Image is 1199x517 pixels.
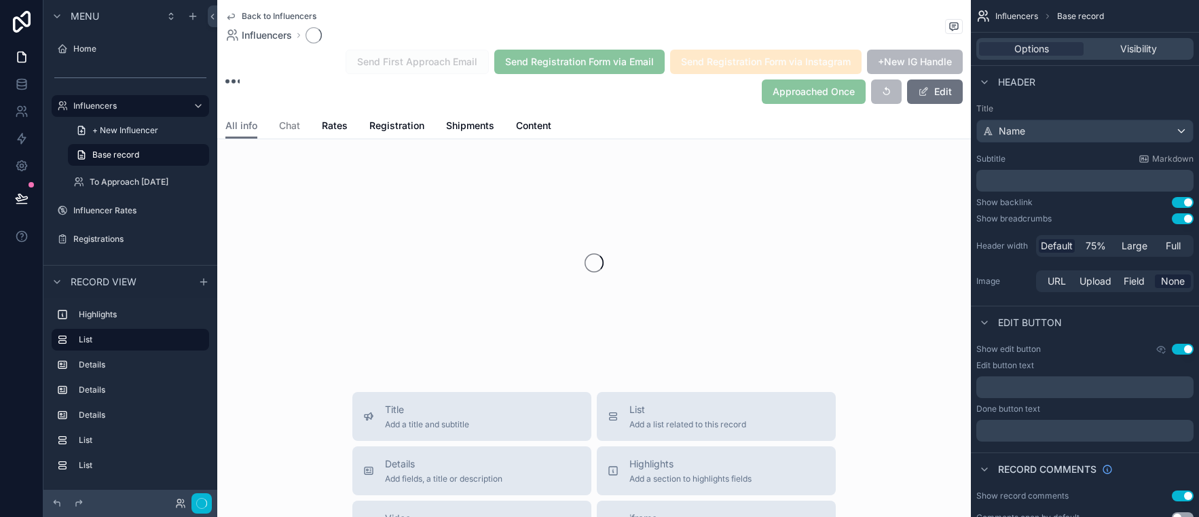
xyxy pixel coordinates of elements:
[385,474,502,484] span: Add fields, a title or description
[90,177,206,188] label: To Approach [DATE]
[976,344,1041,355] label: Show edit button
[1048,274,1066,288] span: URL
[68,171,209,193] a: To Approach [DATE]
[597,446,836,495] button: HighlightsAdd a section to highlights fields
[976,376,1194,398] div: scrollable content
[322,113,348,141] a: Rates
[976,240,1031,251] label: Header width
[1122,239,1147,253] span: Large
[1161,274,1185,288] span: None
[73,234,206,245] label: Registrations
[79,309,204,320] label: Highlights
[68,120,209,141] a: + New Influencer
[225,119,257,132] span: All info
[369,119,424,132] span: Registration
[73,43,206,54] label: Home
[73,205,206,216] label: Influencer Rates
[279,119,300,132] span: Chat
[976,276,1031,287] label: Image
[976,420,1194,442] div: scrollable content
[71,10,99,23] span: Menu
[1080,274,1111,288] span: Upload
[43,298,217,490] div: scrollable content
[79,359,204,370] label: Details
[92,125,158,136] span: + New Influencer
[1124,274,1145,288] span: Field
[629,457,752,471] span: Highlights
[1166,239,1181,253] span: Full
[995,11,1038,22] span: Influencers
[92,149,139,160] span: Base record
[1120,42,1157,56] span: Visibility
[79,410,204,421] label: Details
[352,446,591,495] button: DetailsAdd fields, a title or description
[629,474,752,484] span: Add a section to highlights fields
[73,101,182,111] label: Influencers
[79,460,204,471] label: List
[597,392,836,441] button: ListAdd a list related to this record
[1139,154,1194,164] a: Markdown
[71,275,136,289] span: Record view
[976,120,1194,143] button: Name
[352,392,591,441] button: TitleAdd a title and subtitle
[976,360,1034,371] label: Edit button text
[976,491,1069,501] div: Show record comments
[446,113,494,141] a: Shipments
[52,95,209,117] a: Influencers
[385,457,502,471] span: Details
[225,113,257,139] a: All info
[385,403,469,416] span: Title
[79,385,204,395] label: Details
[907,79,963,104] button: Edit
[516,119,551,132] span: Content
[1086,239,1106,253] span: 75%
[52,200,209,221] a: Influencer Rates
[1057,11,1104,22] span: Base record
[385,419,469,430] span: Add a title and subtitle
[1152,154,1194,164] span: Markdown
[998,463,1096,476] span: Record comments
[516,113,551,141] a: Content
[976,404,1040,414] label: Done button text
[242,29,292,42] span: Influencers
[79,435,204,446] label: List
[52,228,209,250] a: Registrations
[976,197,1033,208] div: Show backlink
[999,124,1025,138] span: Name
[52,38,209,60] a: Home
[225,29,292,42] a: Influencers
[1041,239,1073,253] span: Default
[976,154,1006,164] label: Subtitle
[998,75,1035,89] span: Header
[976,213,1052,224] div: Show breadcrumbs
[279,113,300,141] a: Chat
[322,119,348,132] span: Rates
[79,334,198,345] label: List
[1,65,26,90] iframe: Spotlight
[1014,42,1049,56] span: Options
[446,119,494,132] span: Shipments
[225,11,316,22] a: Back to Influencers
[369,113,424,141] a: Registration
[976,103,1194,114] label: Title
[976,170,1194,192] div: scrollable content
[68,144,209,166] a: Base record
[242,11,316,22] span: Back to Influencers
[629,403,746,416] span: List
[629,419,746,430] span: Add a list related to this record
[998,316,1062,329] span: Edit button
